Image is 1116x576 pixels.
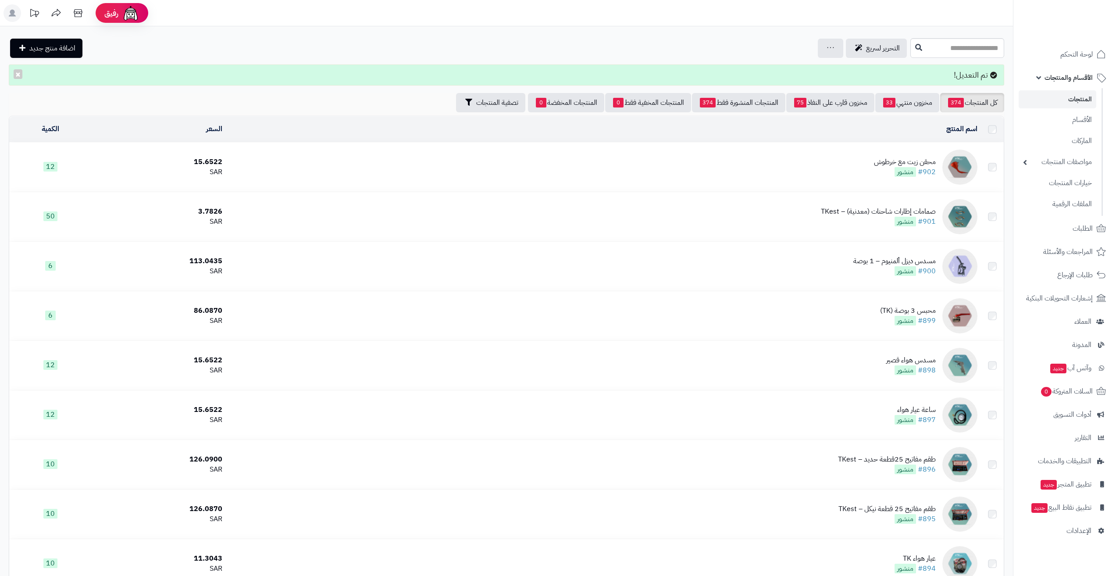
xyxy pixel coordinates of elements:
a: #899 [918,315,936,326]
span: منشور [895,465,916,474]
a: #894 [918,563,936,574]
span: منشور [895,266,916,276]
div: SAR [95,465,222,475]
a: تحديثات المنصة [23,4,45,24]
a: المنتجات المخفية فقط0 [605,93,691,112]
span: 10 [43,459,57,469]
span: 0 [613,98,624,107]
span: 33 [883,98,895,107]
img: صمامات إطارات شاحنات (معدنية) – TKest [942,199,977,234]
span: التقارير [1075,432,1091,444]
span: 374 [948,98,964,107]
a: اضافة منتج جديد [10,39,82,58]
span: 374 [700,98,716,107]
a: #896 [918,464,936,475]
span: منشور [895,514,916,524]
img: مسدس هواء قصير [942,348,977,383]
a: الإعدادات [1019,520,1111,541]
span: الإعدادات [1066,525,1091,537]
div: ساعة عيار هواء [895,405,936,415]
span: منشور [895,365,916,375]
div: 15.6522 [95,355,222,365]
span: جديد [1050,364,1066,373]
img: طقم مفاتيح 25قطعة حديد – TKest [942,447,977,482]
img: محبس 3 بوصة (TK) [942,298,977,333]
div: عيار هواء TK [895,554,936,564]
span: المدونة [1072,339,1091,351]
span: 0 [536,98,546,107]
div: 3.7826 [95,207,222,217]
span: منشور [895,415,916,425]
img: ai-face.png [122,4,139,22]
div: 15.6522 [95,157,222,167]
span: 10 [43,558,57,568]
button: × [14,69,22,79]
span: 75 [794,98,806,107]
a: المراجعات والأسئلة [1019,241,1111,262]
span: السلات المتروكة [1040,385,1093,397]
span: إشعارات التحويلات البنكية [1026,292,1093,304]
a: المدونة [1019,334,1111,355]
span: التحرير لسريع [866,43,900,54]
a: اسم المنتج [946,124,977,134]
div: 15.6522 [95,405,222,415]
div: طقم مفاتيح 25 قطعة نيكل – TKest [838,504,936,514]
span: التطبيقات والخدمات [1038,455,1091,467]
a: السعر [206,124,222,134]
span: منشور [895,316,916,326]
span: 12 [43,360,57,370]
span: رفيق [104,8,118,18]
a: التحرير لسريع [846,39,907,58]
div: SAR [95,266,222,276]
a: مخزون قارب على النفاذ75 [786,93,874,112]
span: منشور [895,564,916,573]
div: 11.3043 [95,554,222,564]
a: الكمية [42,124,59,134]
div: SAR [95,316,222,326]
a: طلبات الإرجاع [1019,265,1111,286]
img: ساعة عيار هواء [942,397,977,433]
span: الأقسام والمنتجات [1045,72,1093,84]
span: منشور [895,167,916,177]
div: تم التعديل! [9,64,1004,86]
div: SAR [95,217,222,227]
div: محقن زيت مع خرطوش [874,157,936,167]
span: 6 [45,311,56,320]
a: #897 [918,415,936,425]
a: تطبيق المتجرجديد [1019,474,1111,495]
div: صمامات إطارات شاحنات (معدنية) – TKest [821,207,936,217]
img: طقم مفاتيح 25 قطعة نيكل – TKest [942,497,977,532]
a: السلات المتروكة0 [1019,381,1111,402]
a: المنتجات المنشورة فقط374 [692,93,785,112]
div: 86.0870 [95,306,222,316]
div: طقم مفاتيح 25قطعة حديد – TKest [838,454,936,465]
div: SAR [95,514,222,524]
span: المراجعات والأسئلة [1043,246,1093,258]
div: SAR [95,415,222,425]
a: الطلبات [1019,218,1111,239]
a: لوحة التحكم [1019,44,1111,65]
span: وآتس آب [1049,362,1091,374]
span: العملاء [1074,315,1091,328]
span: جديد [1031,503,1048,513]
div: مسدس هواء قصير [886,355,936,365]
a: الماركات [1019,132,1096,150]
div: 126.0900 [95,454,222,465]
span: 12 [43,410,57,419]
span: 10 [43,509,57,519]
img: محقن زيت مع خرطوش [942,150,977,185]
span: تصفية المنتجات [476,97,518,108]
span: جديد [1041,480,1057,490]
span: لوحة التحكم [1060,48,1093,61]
div: 113.0435 [95,256,222,266]
div: SAR [95,564,222,574]
img: مسدس ديزل ألمنيوم – 1 بوصة [942,249,977,284]
img: logo-2.png [1056,24,1108,42]
button: تصفية المنتجات [456,93,525,112]
a: مخزون منتهي33 [875,93,939,112]
a: كل المنتجات374 [940,93,1004,112]
a: خيارات المنتجات [1019,174,1096,193]
a: #898 [918,365,936,376]
a: إشعارات التحويلات البنكية [1019,288,1111,309]
a: تطبيق نقاط البيعجديد [1019,497,1111,518]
